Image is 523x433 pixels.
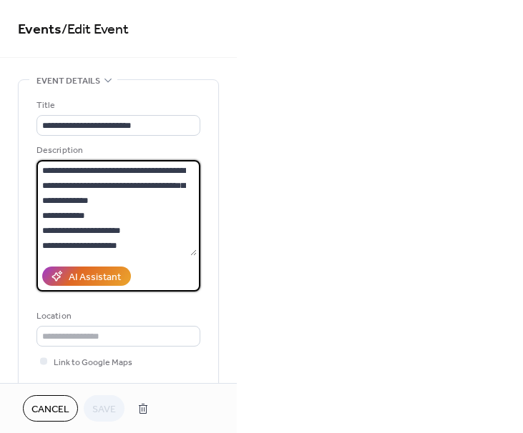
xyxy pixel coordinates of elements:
[69,270,121,285] div: AI Assistant
[18,16,62,44] a: Events
[36,309,197,324] div: Location
[62,16,129,44] span: / Edit Event
[54,355,132,370] span: Link to Google Maps
[36,74,100,89] span: Event details
[36,98,197,113] div: Title
[23,395,78,422] button: Cancel
[36,143,197,158] div: Description
[31,402,69,417] span: Cancel
[42,267,131,286] button: AI Assistant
